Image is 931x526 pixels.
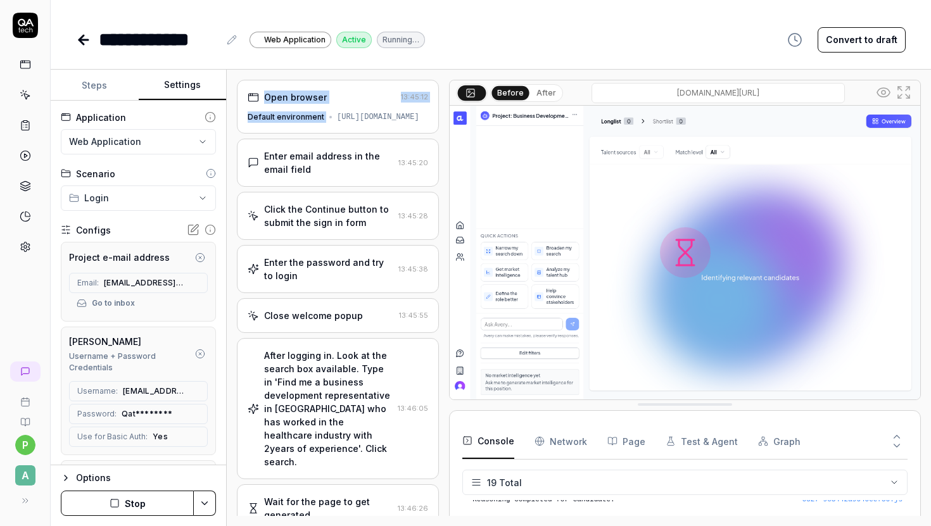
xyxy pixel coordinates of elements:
button: Open in full screen [894,82,914,103]
span: Web Application [69,135,141,148]
button: After [531,86,561,100]
button: Login [61,185,216,211]
div: Enter email address in the email field [264,149,393,176]
a: Web Application [250,31,331,48]
time: 13:45:38 [398,265,428,273]
div: Active [336,32,372,48]
button: Page [607,423,645,459]
time: 13:45:28 [398,211,428,220]
div: After logging in. Look at the search box available. Type in 'Find me a business development repre... [264,349,393,468]
a: Documentation [5,407,45,427]
button: p [15,435,35,455]
div: Default environment [248,111,324,123]
div: Options [76,470,216,485]
button: Web Application [61,129,216,154]
button: Stop [61,491,194,516]
button: Show all interative elements [873,82,894,103]
button: Before [492,85,529,99]
span: Use for Basic Auth: [77,431,148,442]
div: Enter the password and try to login [264,256,393,282]
div: Scenario [76,167,115,180]
button: Options [61,470,216,485]
time: 13:45:12 [401,92,428,101]
div: Configs [76,223,111,237]
div: Open browser [264,91,327,104]
span: A [15,465,35,485]
button: Console [462,423,514,459]
time: 13:46:05 [398,404,428,413]
button: Graph [758,423,801,459]
button: Steps [51,70,139,101]
button: A [5,455,45,488]
a: New conversation [10,361,41,382]
time: 13:45:20 [398,158,428,167]
div: Close welcome popup [264,309,363,322]
span: [EMAIL_ADDRESS][DOMAIN_NAME] [123,385,184,397]
div: Application [76,111,126,124]
div: Project e-mail address [69,251,170,264]
div: Username + Password Credentials [69,351,193,373]
div: Wait for the page to get generated [264,495,393,522]
a: Book a call with us [5,387,45,407]
img: Screenshot [450,106,920,399]
span: [EMAIL_ADDRESS][DOMAIN_NAME] [104,277,184,289]
div: [PERSON_NAME] [69,335,193,348]
a: Go to inbox [92,297,135,309]
button: View version history [780,27,810,53]
span: Login [84,191,109,204]
button: Convert to draft [818,27,906,53]
span: Yes [153,431,168,442]
span: Password: [77,408,117,420]
button: Test & Agent [666,423,738,459]
span: Web Application [264,34,326,46]
div: Click the Continue button to submit the sign in form [264,203,393,229]
div: [URL][DOMAIN_NAME] [337,111,419,123]
span: Email: [77,277,99,289]
button: Network [535,423,587,459]
time: 13:46:26 [398,504,428,513]
button: Go to inbox [69,293,142,313]
div: Running… [377,32,425,48]
time: 13:45:55 [399,311,428,320]
span: Username: [77,385,118,397]
button: Settings [139,70,227,101]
